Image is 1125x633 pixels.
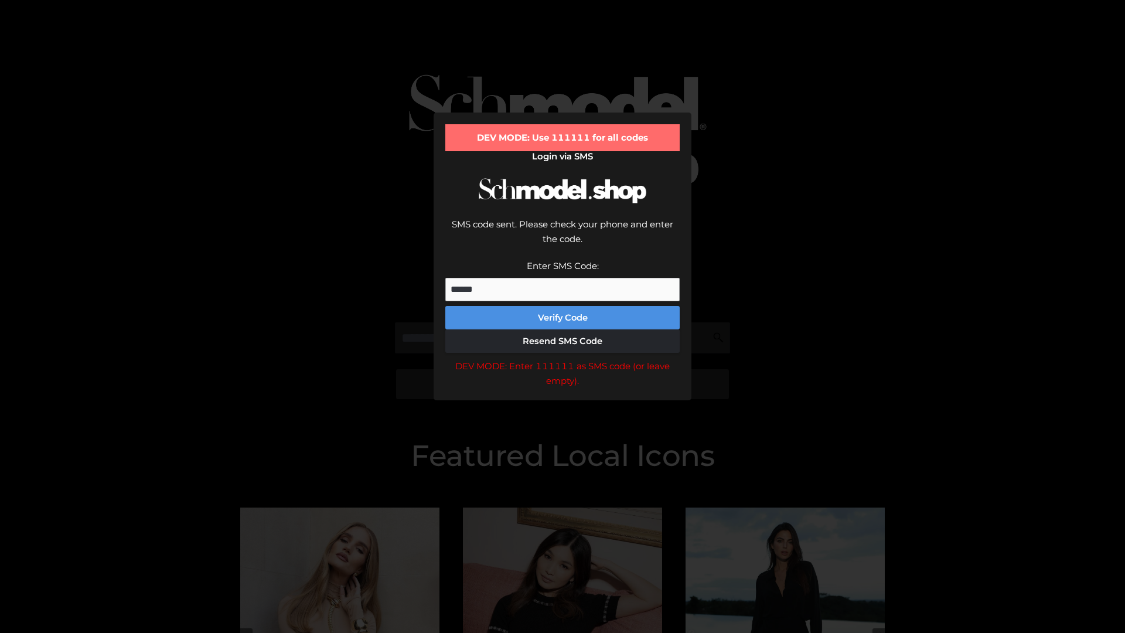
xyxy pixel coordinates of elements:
img: Schmodel Logo [475,168,650,214]
label: Enter SMS Code: [527,260,599,271]
div: SMS code sent. Please check your phone and enter the code. [445,217,680,258]
div: DEV MODE: Use 111111 for all codes [445,124,680,151]
div: DEV MODE: Enter 111111 as SMS code (or leave empty). [445,359,680,389]
h2: Login via SMS [445,151,680,162]
button: Verify Code [445,306,680,329]
button: Resend SMS Code [445,329,680,353]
